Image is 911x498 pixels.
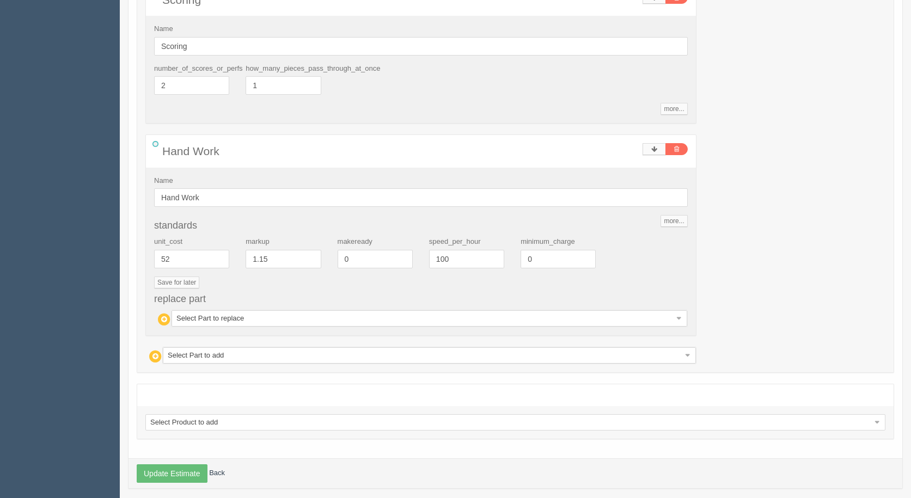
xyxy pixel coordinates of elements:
[172,310,687,327] a: Select Part to replace
[661,215,687,227] a: more...
[246,237,269,247] label: markup
[209,469,225,477] a: Back
[163,347,696,364] a: Select Part to add
[162,145,219,157] span: Hand Work
[145,414,885,431] a: Select Product to add
[150,415,871,430] span: Select Product to add
[154,37,688,56] input: Name
[154,276,199,288] a: Save for later
[154,64,229,74] label: number_of_scores_or_perfs
[661,103,687,115] a: more...
[429,237,481,247] label: speed_per_hour
[168,348,681,363] span: Select Part to add
[246,64,321,74] label: how_many_pieces_pass_through_at_once
[137,464,207,483] button: Update Estimate
[154,237,182,247] label: unit_cost
[154,220,688,231] h4: standards
[154,176,173,186] label: Name
[338,237,372,247] label: makeready
[521,237,575,247] label: minimum_charge
[176,311,672,326] span: Select Part to replace
[154,24,173,34] label: Name
[154,188,688,207] input: Name
[154,294,688,305] h4: replace part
